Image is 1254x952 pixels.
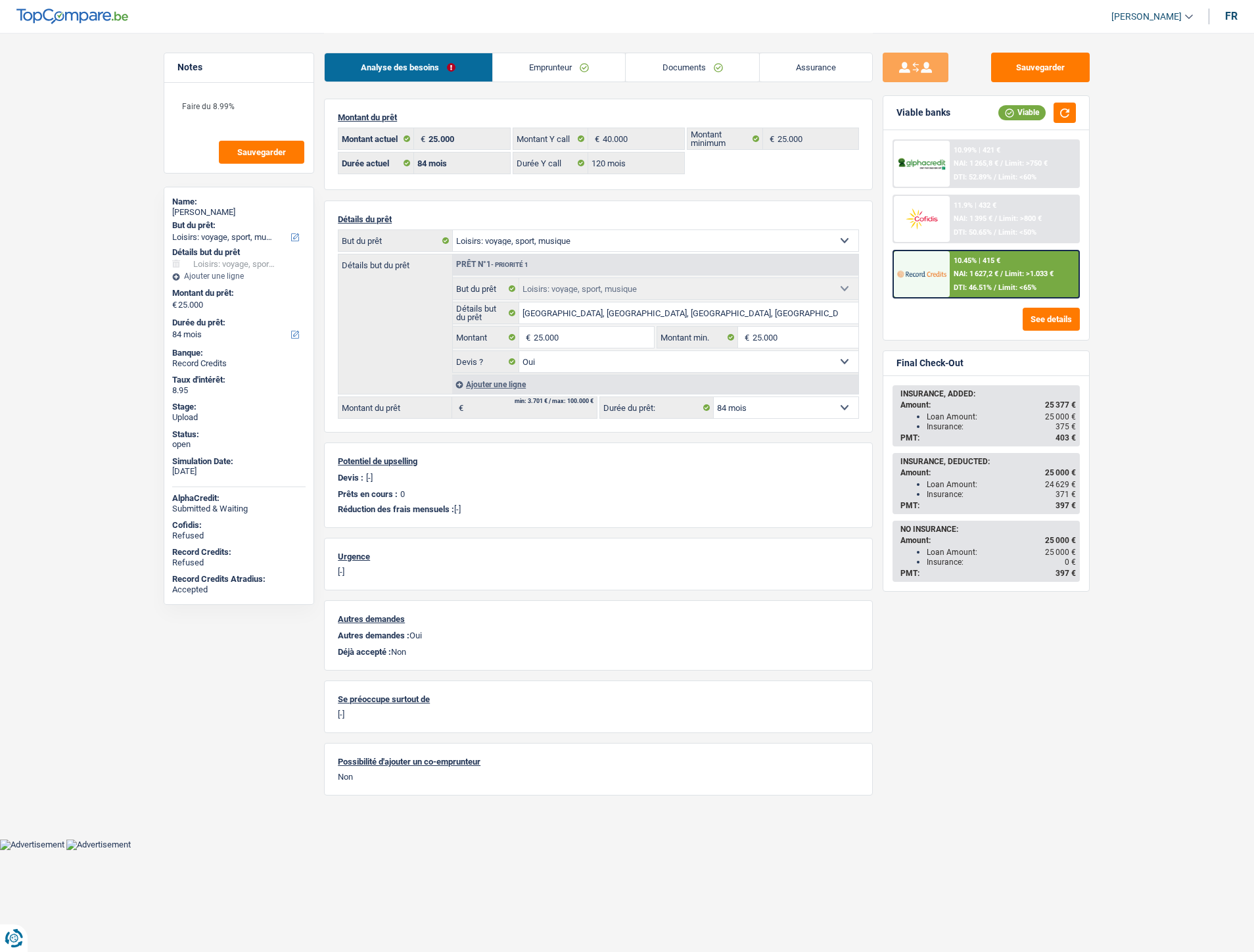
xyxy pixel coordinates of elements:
div: Status: [172,429,306,440]
div: 8.95 [172,385,306,396]
span: NAI: 1 395 € [954,214,992,223]
img: Record Credits [897,262,946,286]
button: Sauvegarder [219,141,304,164]
a: Documents [626,53,759,82]
div: Taux d'intérêt: [172,375,306,385]
div: Ajouter une ligne [172,272,306,281]
span: NAI: 1 627,2 € [954,270,998,278]
span: € [588,128,603,149]
div: Submitted & Waiting [172,504,306,514]
div: Refused [172,558,306,568]
p: Oui [338,631,859,640]
div: Banque: [172,348,306,358]
label: Durée du prêt: [172,318,303,328]
label: But du prêt: [172,220,303,231]
label: But du prêt [453,278,519,299]
div: PMT: [900,433,1076,442]
button: Sauvegarder [991,53,1090,82]
span: € [738,327,753,348]
span: € [519,327,534,348]
span: Limit: >800 € [999,214,1042,223]
button: See details [1023,308,1080,331]
div: Simulation Date: [172,456,306,467]
p: Possibilité d'ajouter un co-emprunteur [338,757,859,767]
span: € [452,397,467,418]
div: Loan Amount: [927,480,1076,489]
div: Record Credits: [172,547,306,558]
span: Limit: >1.033 € [1005,270,1054,278]
div: Détails but du prêt [172,247,306,258]
span: 25 000 € [1045,468,1076,477]
span: € [172,300,177,310]
span: DTI: 46.51% [954,283,992,292]
span: € [763,128,778,149]
span: Limit: <50% [998,228,1036,237]
div: Record Credits [172,358,306,369]
span: / [1000,159,1003,168]
div: Refused [172,531,306,541]
span: 375 € [1056,422,1076,431]
span: / [994,173,996,181]
span: 25 377 € [1045,400,1076,410]
p: [-] [338,504,859,514]
p: [-] [338,567,859,577]
div: Stage: [172,402,306,412]
span: Déjà accepté : [338,647,391,657]
span: Limit: <60% [998,173,1036,181]
div: Upload [172,412,306,423]
span: Limit: >750 € [1005,159,1048,168]
div: PMT: [900,501,1076,510]
label: Devis ? [453,351,519,372]
p: Détails du prêt [338,214,859,224]
label: But du prêt [338,230,453,251]
span: DTI: 52.89% [954,173,992,181]
span: Limit: <65% [998,283,1036,292]
span: - Priorité 1 [491,261,528,268]
span: Sauvegarder [237,148,286,156]
label: Détails but du prêt [453,302,519,323]
label: Détails but du prêt [338,254,452,270]
span: [PERSON_NAME] [1111,11,1182,22]
span: 397 € [1056,569,1076,578]
label: Durée du prêt: [600,397,714,418]
p: Montant du prêt [338,112,859,122]
span: / [994,214,997,223]
img: AlphaCredit [897,156,946,172]
img: TopCompare Logo [16,9,128,24]
div: NO INSURANCE: [900,525,1076,534]
p: 0 [400,489,405,499]
div: Record Credits Atradius: [172,574,306,584]
div: AlphaCredit: [172,493,306,504]
p: Devis : [338,473,363,483]
p: Potentiel de upselling [338,456,859,466]
label: Montant du prêt: [172,288,303,298]
span: / [1000,270,1003,278]
div: Name: [172,197,306,207]
p: Non [338,772,859,782]
div: fr [1225,10,1238,22]
div: open [172,439,306,450]
span: 24 629 € [1045,480,1076,489]
p: Autres demandes [338,614,859,624]
span: 0 € [1065,558,1076,567]
span: 25 000 € [1045,548,1076,557]
span: € [414,128,429,149]
span: Réduction des frais mensuels : [338,504,454,514]
p: Non [338,647,859,657]
label: Montant minimum [687,128,763,149]
h5: Notes [177,62,300,73]
label: Montant actuel [338,128,414,149]
div: 10.99% | 421 € [954,146,1000,155]
span: 25 000 € [1045,536,1076,545]
p: Se préoccupe surtout de [338,694,859,704]
img: Advertisement [66,840,131,850]
label: Montant Y call [513,128,589,149]
div: 10.45% | 415 € [954,256,1000,265]
div: min: 3.701 € / max: 100.000 € [515,398,593,404]
div: Insurance: [927,490,1076,499]
a: Emprunteur [493,53,626,82]
label: Montant min. [657,327,737,348]
div: Insurance: [927,422,1076,431]
div: Loan Amount: [927,548,1076,557]
div: Cofidis: [172,520,306,531]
